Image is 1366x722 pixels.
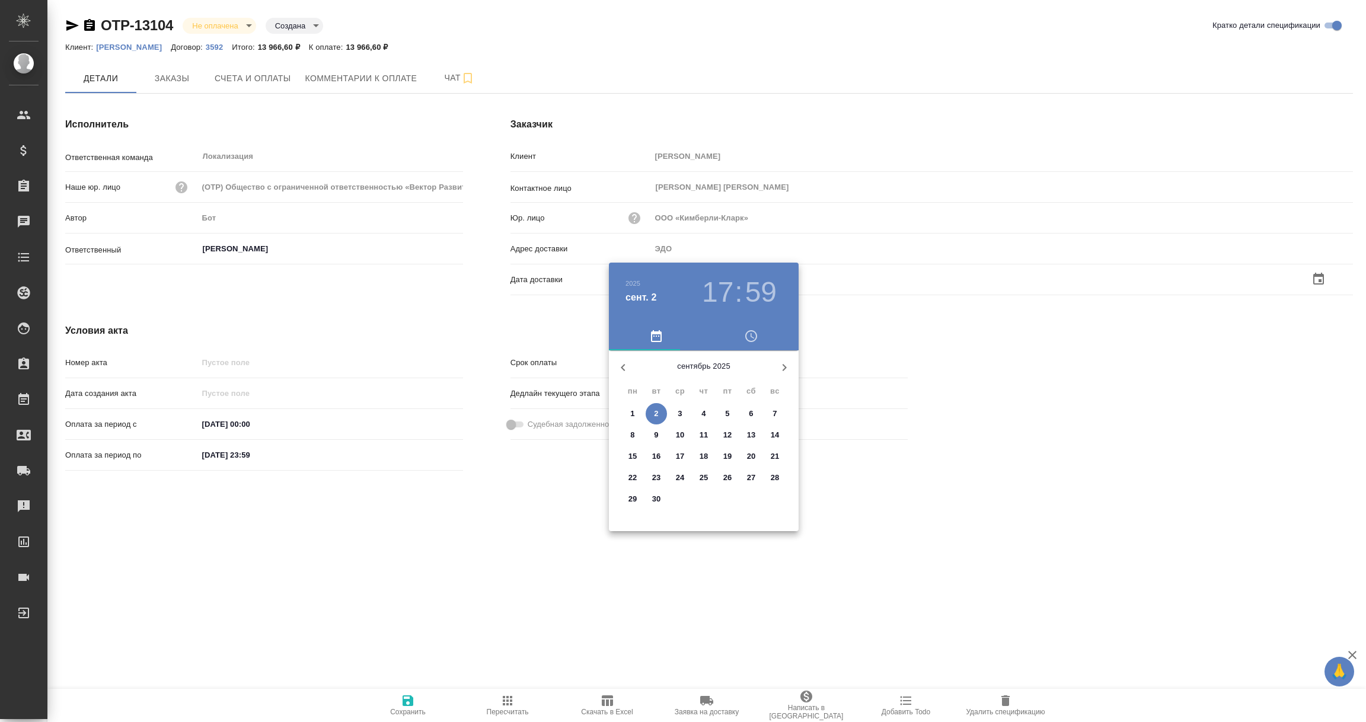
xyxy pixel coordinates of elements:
button: 19 [717,446,738,467]
p: 28 [771,472,780,484]
p: 13 [747,429,756,441]
p: 1 [630,408,634,420]
button: 59 [745,276,777,309]
span: пн [622,385,643,397]
p: 20 [747,451,756,462]
button: 25 [693,467,714,488]
button: 13 [741,424,762,446]
p: 18 [700,451,708,462]
p: сентябрь 2025 [637,360,770,372]
p: 2 [654,408,658,420]
button: 9 [646,424,667,446]
button: 18 [693,446,714,467]
button: 8 [622,424,643,446]
button: 1 [622,403,643,424]
p: 22 [628,472,637,484]
button: 21 [764,446,786,467]
span: ср [669,385,691,397]
button: 3 [669,403,691,424]
button: 4 [693,403,714,424]
button: 17 [702,276,733,309]
p: 17 [676,451,685,462]
p: 3 [678,408,682,420]
p: 27 [747,472,756,484]
button: 10 [669,424,691,446]
p: 6 [749,408,753,420]
p: 11 [700,429,708,441]
button: сент. 2 [625,290,657,305]
button: 5 [717,403,738,424]
p: 16 [652,451,661,462]
p: 12 [723,429,732,441]
p: 4 [701,408,706,420]
button: 29 [622,488,643,510]
button: 27 [741,467,762,488]
p: 14 [771,429,780,441]
p: 29 [628,493,637,505]
button: 17 [669,446,691,467]
button: 26 [717,467,738,488]
p: 21 [771,451,780,462]
p: 8 [630,429,634,441]
button: 20 [741,446,762,467]
button: 2 [646,403,667,424]
span: чт [693,385,714,397]
button: 2025 [625,280,640,287]
button: 14 [764,424,786,446]
span: вс [764,385,786,397]
p: 10 [676,429,685,441]
p: 24 [676,472,685,484]
button: 23 [646,467,667,488]
p: 7 [773,408,777,420]
span: сб [741,385,762,397]
button: 7 [764,403,786,424]
button: 12 [717,424,738,446]
p: 5 [725,408,729,420]
button: 16 [646,446,667,467]
p: 30 [652,493,661,505]
p: 19 [723,451,732,462]
button: 28 [764,467,786,488]
p: 25 [700,472,708,484]
p: 26 [723,472,732,484]
button: 11 [693,424,714,446]
p: 15 [628,451,637,462]
button: 15 [622,446,643,467]
button: 24 [669,467,691,488]
h3: : [735,276,742,309]
p: 9 [654,429,658,441]
button: 30 [646,488,667,510]
button: 6 [741,403,762,424]
span: вт [646,385,667,397]
button: 22 [622,467,643,488]
p: 23 [652,472,661,484]
span: пт [717,385,738,397]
